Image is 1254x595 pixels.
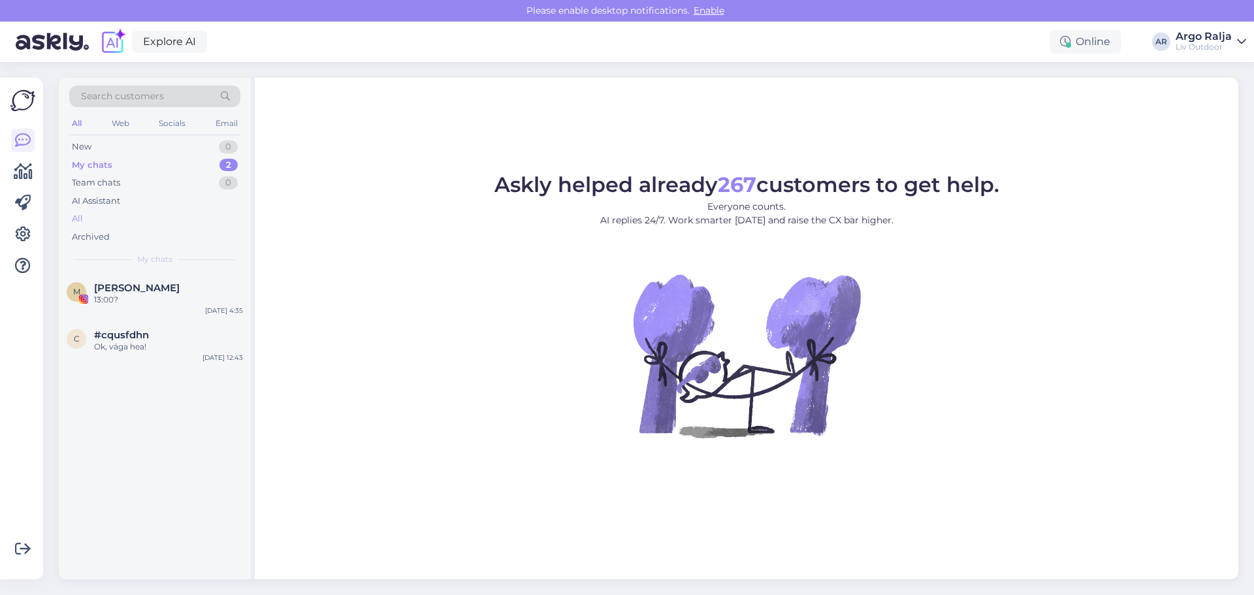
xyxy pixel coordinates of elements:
[1050,30,1121,54] div: Online
[94,341,243,353] div: Ok, väga hea!
[81,89,164,103] span: Search customers
[1176,31,1246,52] a: Argo RaljaLiv Outdoor
[1176,42,1232,52] div: Liv Outdoor
[219,176,238,189] div: 0
[99,28,127,56] img: explore-ai
[72,176,120,189] div: Team chats
[132,31,207,53] a: Explore AI
[213,115,240,132] div: Email
[72,212,83,225] div: All
[202,353,243,362] div: [DATE] 12:43
[72,140,91,153] div: New
[94,329,149,341] span: #cqusfdhn
[494,172,999,197] span: Askly helped already customers to get help.
[72,195,120,208] div: AI Assistant
[10,88,35,113] img: Askly Logo
[690,5,728,16] span: Enable
[156,115,188,132] div: Socials
[629,238,864,473] img: No Chat active
[73,287,80,297] span: M
[219,140,238,153] div: 0
[205,306,243,315] div: [DATE] 4:35
[1152,33,1170,51] div: AR
[72,159,112,172] div: My chats
[94,294,243,306] div: 13:00?
[219,159,238,172] div: 2
[718,172,756,197] b: 267
[72,231,110,244] div: Archived
[137,253,172,265] span: My chats
[69,115,84,132] div: All
[74,334,80,344] span: c
[94,282,180,294] span: Maribel Lopez
[1176,31,1232,42] div: Argo Ralja
[109,115,132,132] div: Web
[494,200,999,227] p: Everyone counts. AI replies 24/7. Work smarter [DATE] and raise the CX bar higher.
